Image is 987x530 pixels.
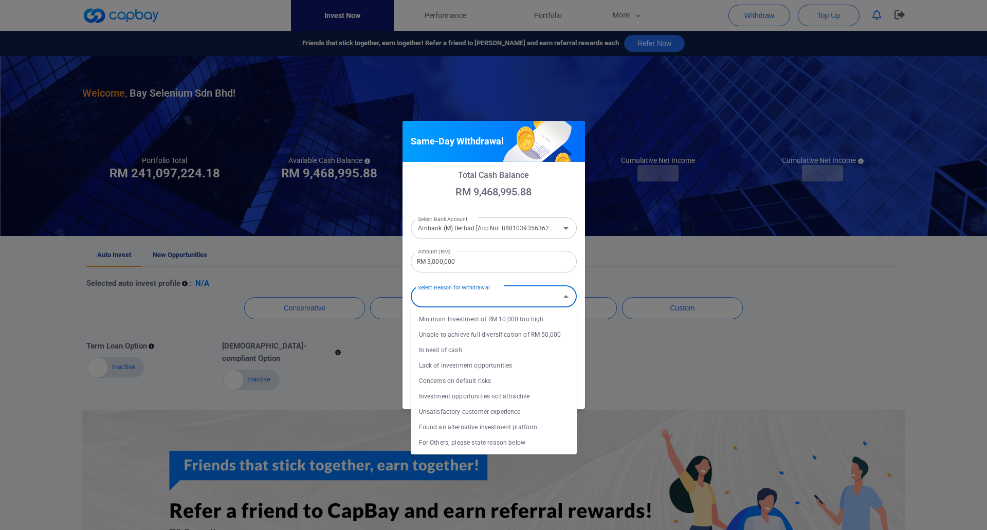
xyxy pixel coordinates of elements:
li: Unsatisfactory customer experience [411,404,577,419]
button: Open [559,221,573,235]
p: RM 9,468,995.88 [411,186,577,198]
label: Amount (RM) [418,248,451,255]
li: For Others; please state reason below [411,435,577,450]
li: Found an alternative investment platform [411,419,577,435]
li: Concerns on default risks [411,373,577,389]
li: Lack of investment opportunities [411,358,577,373]
li: Minimum Investment of RM 10,000 too high [411,312,577,327]
li: Unable to achieve full diversification of RM 50,000 [411,327,577,342]
label: Select Bank Account [418,212,468,226]
li: Investment opportunities not attractive [411,389,577,404]
label: Select Reason for Withdrawal [418,281,489,294]
h5: Same-Day Withdrawal [411,135,504,148]
p: Total Cash Balance [411,170,577,180]
button: Close [559,289,573,304]
li: In need of cash [411,342,577,358]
